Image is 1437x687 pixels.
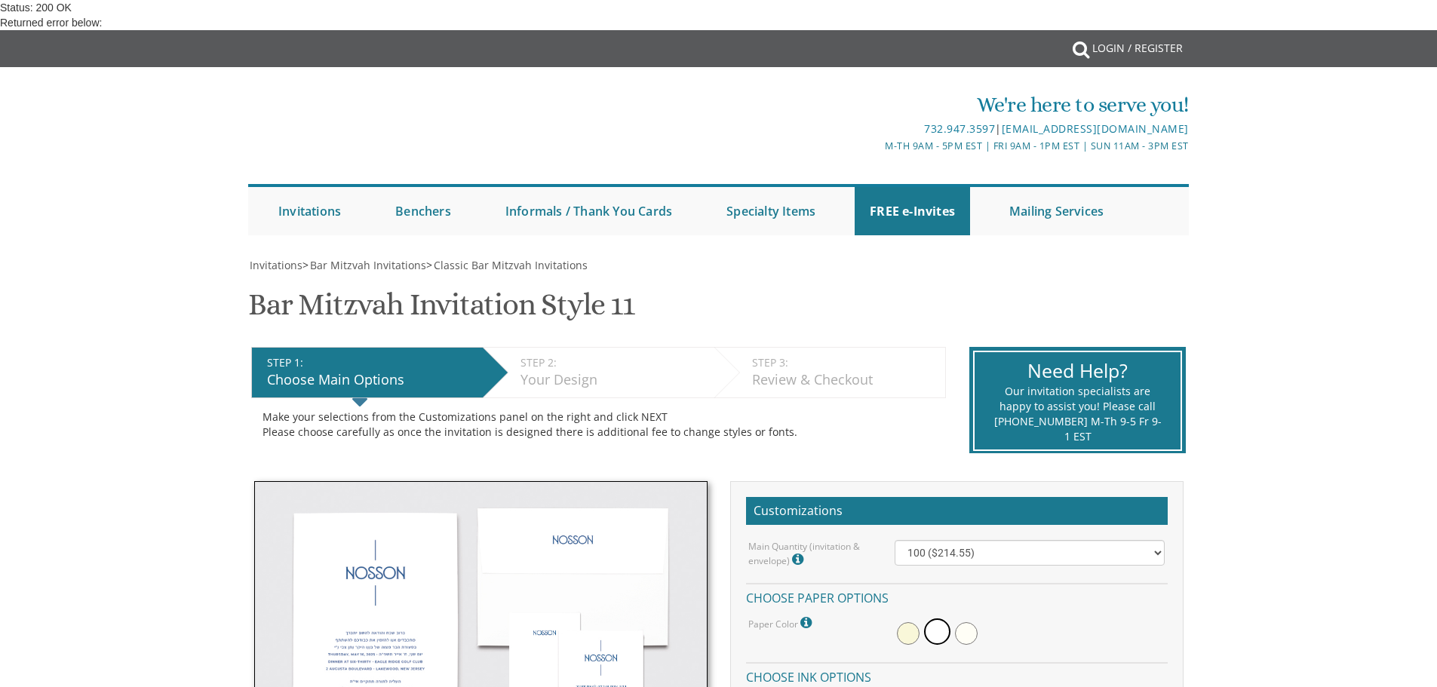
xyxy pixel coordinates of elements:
[520,370,707,390] div: Your Design
[993,384,1162,444] div: Our invitation specialists are happy to assist you! Please call [PHONE_NUMBER] M-Th 9-5 Fr 9-1 EST
[993,357,1162,385] div: Need Help?
[248,288,634,333] h1: Bar Mitzvah Invitation Style 11
[267,355,475,370] div: STEP 1:
[267,370,475,390] div: Choose Main Options
[563,138,1189,154] div: M-Th 9am - 5pm EST | Fri 9am - 1pm EST | Sun 11am - 3pm EST
[263,187,356,235] a: Invitations
[263,409,935,440] div: Make your selections from the Customizations panel on the right and click NEXT Please choose care...
[748,616,815,630] label: Paper Color
[520,355,707,370] div: STEP 2:
[309,258,426,272] a: Bar Mitzvah Invitations
[855,187,970,235] a: FREE e-Invites
[563,90,1189,120] div: We're here to serve you!
[1085,30,1190,66] a: Login / Register
[380,187,466,235] a: Benchers
[490,187,687,235] a: Informals / Thank You Cards
[994,187,1119,235] a: Mailing Services
[432,258,588,272] a: Classic Bar Mitzvah Invitations
[711,187,831,235] a: Specialty Items
[250,258,302,272] span: Invitations
[746,497,1168,526] h2: Customizations
[1002,121,1189,136] a: [EMAIL_ADDRESS][DOMAIN_NAME]
[434,258,588,272] span: Classic Bar Mitzvah Invitations
[563,120,1189,138] div: |
[752,370,938,390] div: Review & Checkout
[248,258,302,272] a: Invitations
[924,121,995,136] a: 732.947.3597
[752,355,938,370] div: STEP 3:
[746,583,1168,609] h4: Choose paper options
[426,258,588,272] span: >
[310,258,426,272] span: Bar Mitzvah Invitations
[302,258,426,272] span: >
[748,540,872,567] label: Main Quantity (invitation & envelope)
